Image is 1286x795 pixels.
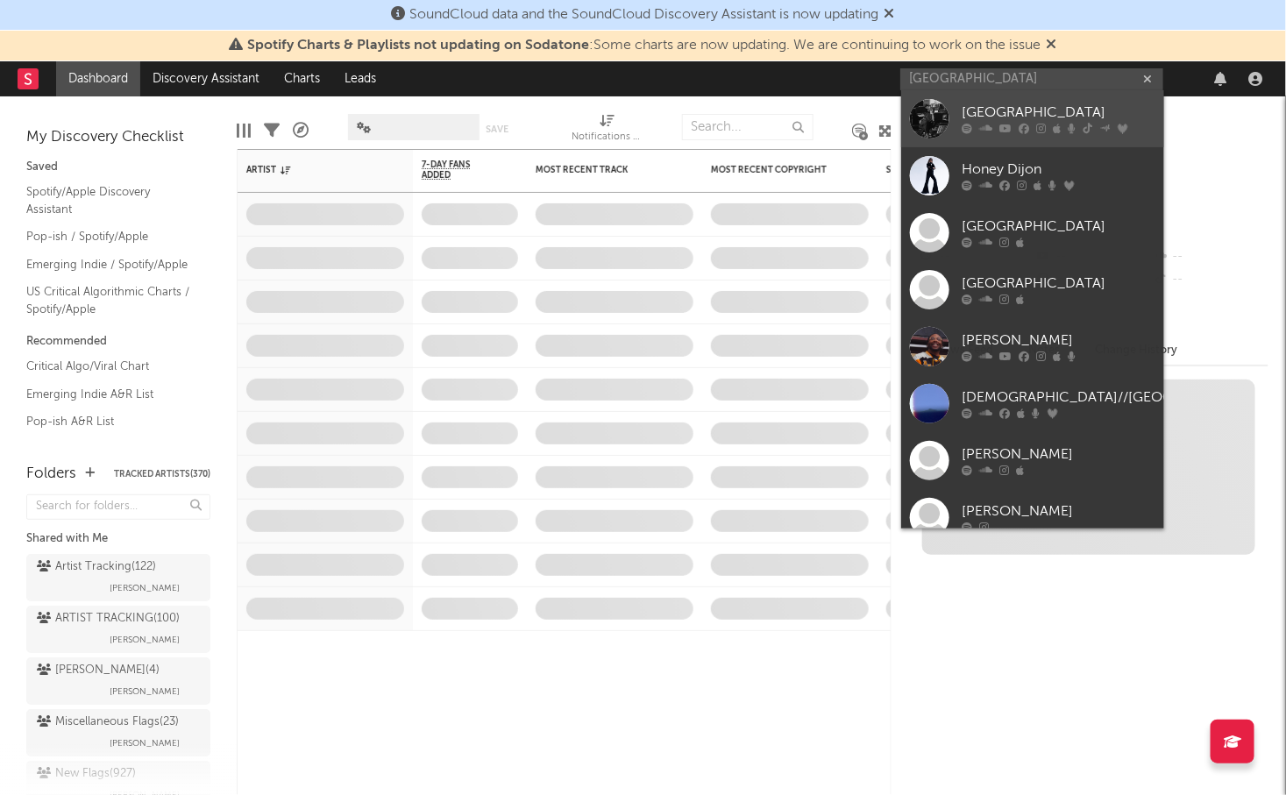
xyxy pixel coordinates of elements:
a: Discovery Assistant [140,61,272,96]
div: ARTIST TRACKING ( 100 ) [37,608,180,629]
a: Artist Tracking(122)[PERSON_NAME] [26,554,210,601]
span: [PERSON_NAME] [110,629,180,650]
div: [PERSON_NAME] [963,444,1155,465]
a: [PERSON_NAME](4)[PERSON_NAME] [26,657,210,705]
div: Spotify Monthly Listeners [886,165,1018,175]
a: Miscellaneous Flags(23)[PERSON_NAME] [26,709,210,756]
div: Recommended [26,331,210,352]
div: New Flags ( 927 ) [37,763,136,784]
div: A&R Pipeline [293,105,309,156]
input: Search for artists [900,68,1163,90]
a: [GEOGRAPHIC_DATA] [901,90,1164,147]
div: Filters [264,105,280,156]
a: Leads [332,61,388,96]
a: Emerging Indie A&R List [26,385,193,404]
div: Honey Dijon [963,160,1155,181]
span: Dismiss [1047,39,1057,53]
a: [GEOGRAPHIC_DATA] [901,204,1164,261]
div: Artist Tracking ( 122 ) [37,557,156,578]
button: Tracked Artists(370) [114,470,210,479]
span: SoundCloud data and the SoundCloud Discovery Assistant is now updating [410,8,879,22]
a: ARTIST TRACKING(100)[PERSON_NAME] [26,606,210,653]
input: Search... [682,114,814,140]
span: [PERSON_NAME] [110,681,180,702]
a: Emerging Indie / Spotify/Apple [26,255,193,274]
a: [DEMOGRAPHIC_DATA]//[GEOGRAPHIC_DATA] [901,375,1164,432]
div: Folders [26,464,76,485]
a: Dashboard [56,61,140,96]
div: [GEOGRAPHIC_DATA] [963,216,1155,238]
div: Edit Columns [237,105,251,156]
div: Notifications (Artist) [572,127,643,148]
div: Miscellaneous Flags ( 23 ) [37,712,179,733]
div: [DEMOGRAPHIC_DATA]//[GEOGRAPHIC_DATA] [963,387,1273,408]
a: US Critical Algorithmic Charts / Spotify/Apple [26,282,193,318]
div: Artist [246,165,378,175]
span: Spotify Charts & Playlists not updating on Sodatone [248,39,590,53]
input: Search for folders... [26,494,210,520]
div: Notifications (Artist) [572,105,643,156]
button: Save [486,124,508,134]
div: Saved [26,157,210,178]
div: Most Recent Copyright [711,165,842,175]
div: [PERSON_NAME] ( 4 ) [37,660,160,681]
div: -- [1152,245,1268,268]
a: [PERSON_NAME] [901,318,1164,375]
div: Most Recent Track [536,165,667,175]
a: [PERSON_NAME] [901,432,1164,489]
a: [PERSON_NAME] [901,489,1164,546]
span: [PERSON_NAME] [110,578,180,599]
span: 7-Day Fans Added [422,160,492,181]
div: [PERSON_NAME] [963,501,1155,522]
span: [PERSON_NAME] [110,733,180,754]
a: [GEOGRAPHIC_DATA] [901,261,1164,318]
a: Spotify/Apple Discovery Assistant [26,182,193,218]
span: : Some charts are now updating. We are continuing to work on the issue [248,39,1041,53]
a: Critical Algo/Viral Chart [26,357,193,376]
a: Pop-ish A&R List [26,412,193,431]
div: [PERSON_NAME] [963,330,1155,351]
div: My Discovery Checklist [26,127,210,148]
div: Shared with Me [26,529,210,550]
div: [GEOGRAPHIC_DATA] [963,103,1155,124]
div: [GEOGRAPHIC_DATA] [963,273,1155,295]
div: -- [1152,268,1268,291]
a: Charts [272,61,332,96]
span: Dismiss [885,8,895,22]
a: Pop-ish / Spotify/Apple [26,227,193,246]
a: Honey Dijon [901,147,1164,204]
